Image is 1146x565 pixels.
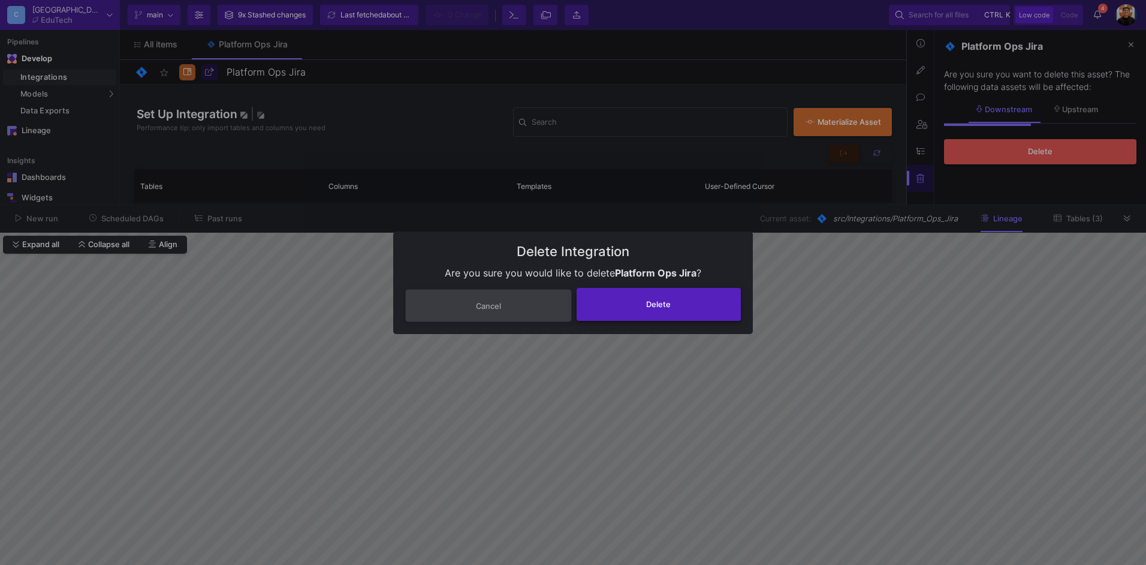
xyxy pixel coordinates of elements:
[405,289,572,322] button: Cancel
[615,267,696,279] b: Platform Ops Jira
[646,300,671,309] span: Delete
[476,302,501,311] span: Cancel
[405,244,741,259] h3: Delete Integration
[577,288,741,321] button: Delete
[405,266,741,280] div: Are you sure you would like to delete ?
